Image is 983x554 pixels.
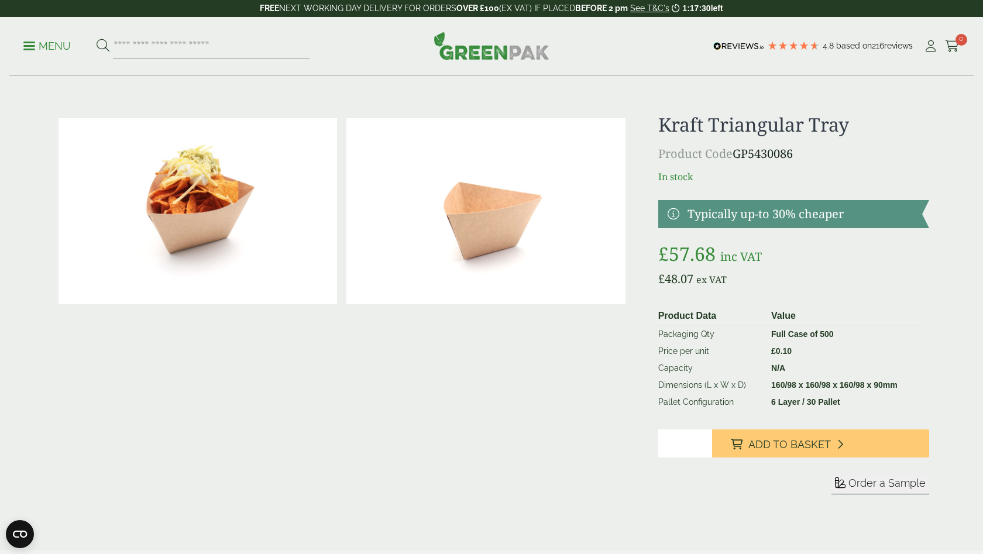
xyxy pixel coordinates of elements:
span: 4.8 [823,41,836,50]
strong: BEFORE 2 pm [575,4,628,13]
span: Add to Basket [748,438,831,451]
span: inc VAT [720,249,762,264]
span: ex VAT [696,273,727,286]
span: Based on [836,41,872,50]
span: £ [658,241,669,266]
span: £ [658,271,665,287]
strong: 160/98 x 160/98 x 160/98 x 90mm [771,380,898,390]
td: Pallet Configuration [654,394,767,411]
a: Menu [23,39,71,51]
td: Price per unit [654,343,767,360]
td: Capacity [654,360,767,377]
bdi: 0.10 [771,346,792,356]
td: Dimensions (L x W x D) [654,377,767,394]
button: Add to Basket [712,429,929,457]
i: Cart [945,40,960,52]
img: 5430086 Kraft Triangle Tray With Nachos [59,118,337,304]
button: Order a Sample [831,476,929,494]
img: 5430086 Kraft Triangle Tray [346,118,625,304]
td: Packaging Qty [654,326,767,343]
div: 4.79 Stars [767,40,820,51]
h1: Kraft Triangular Tray [658,113,929,136]
bdi: 48.07 [658,271,693,287]
span: 0 [955,34,967,46]
strong: Full Case of 500 [771,329,834,339]
span: £ [771,346,776,356]
span: Product Code [658,146,733,161]
th: Product Data [654,307,767,326]
span: reviews [884,41,913,50]
strong: 6 Layer / 30 Pallet [771,397,840,407]
strong: N/A [771,363,785,373]
p: GP5430086 [658,145,929,163]
span: 216 [872,41,884,50]
bdi: 57.68 [658,241,716,266]
a: 0 [945,37,960,55]
strong: OVER £100 [456,4,499,13]
span: left [711,4,723,13]
i: My Account [923,40,938,52]
p: Menu [23,39,71,53]
button: Open CMP widget [6,520,34,548]
span: 1:17:30 [682,4,710,13]
strong: FREE [260,4,279,13]
th: Value [767,307,924,326]
img: GreenPak Supplies [434,32,549,60]
p: In stock [658,170,929,184]
a: See T&C's [630,4,669,13]
img: REVIEWS.io [713,42,764,50]
span: Order a Sample [848,477,926,489]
